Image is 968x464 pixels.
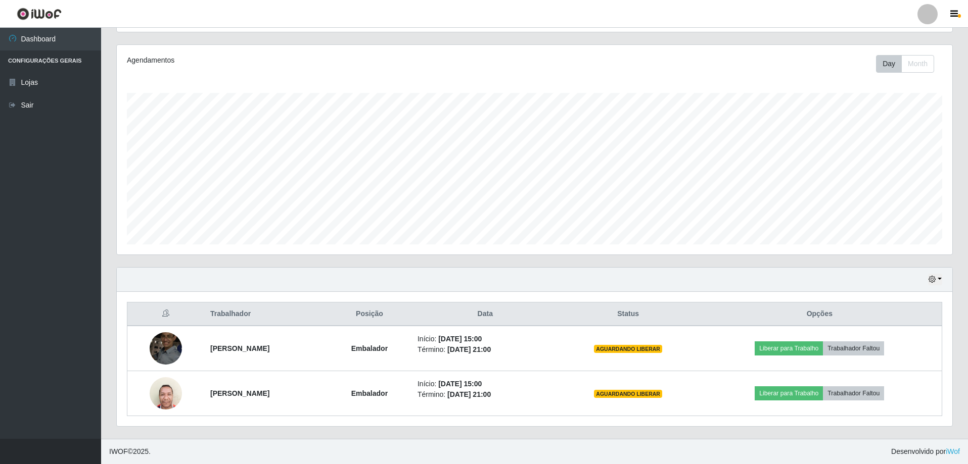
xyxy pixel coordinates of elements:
button: Day [876,55,902,73]
button: Month [901,55,934,73]
div: Agendamentos [127,55,458,66]
th: Trabalhador [204,302,328,326]
span: © 2025 . [109,446,151,457]
button: Trabalhador Faltou [823,341,884,355]
span: Desenvolvido por [891,446,960,457]
time: [DATE] 21:00 [447,390,491,398]
span: AGUARDANDO LIBERAR [594,345,662,353]
div: First group [876,55,934,73]
strong: [PERSON_NAME] [210,344,269,352]
li: Início: [418,379,553,389]
button: Trabalhador Faltou [823,386,884,400]
time: [DATE] 15:00 [438,335,482,343]
img: 1655477118165.jpeg [150,327,182,370]
a: iWof [946,447,960,455]
li: Início: [418,334,553,344]
th: Status [559,302,698,326]
img: CoreUI Logo [17,8,62,20]
li: Término: [418,389,553,400]
span: AGUARDANDO LIBERAR [594,390,662,398]
strong: Embalador [351,344,388,352]
div: Toolbar with button groups [876,55,942,73]
th: Opções [698,302,942,326]
strong: [PERSON_NAME] [210,389,269,397]
th: Data [411,302,559,326]
button: Liberar para Trabalho [755,341,823,355]
time: [DATE] 21:00 [447,345,491,353]
span: IWOF [109,447,128,455]
th: Posição [328,302,411,326]
button: Liberar para Trabalho [755,386,823,400]
li: Término: [418,344,553,355]
strong: Embalador [351,389,388,397]
time: [DATE] 15:00 [438,380,482,388]
img: 1718715342632.jpeg [150,372,182,415]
